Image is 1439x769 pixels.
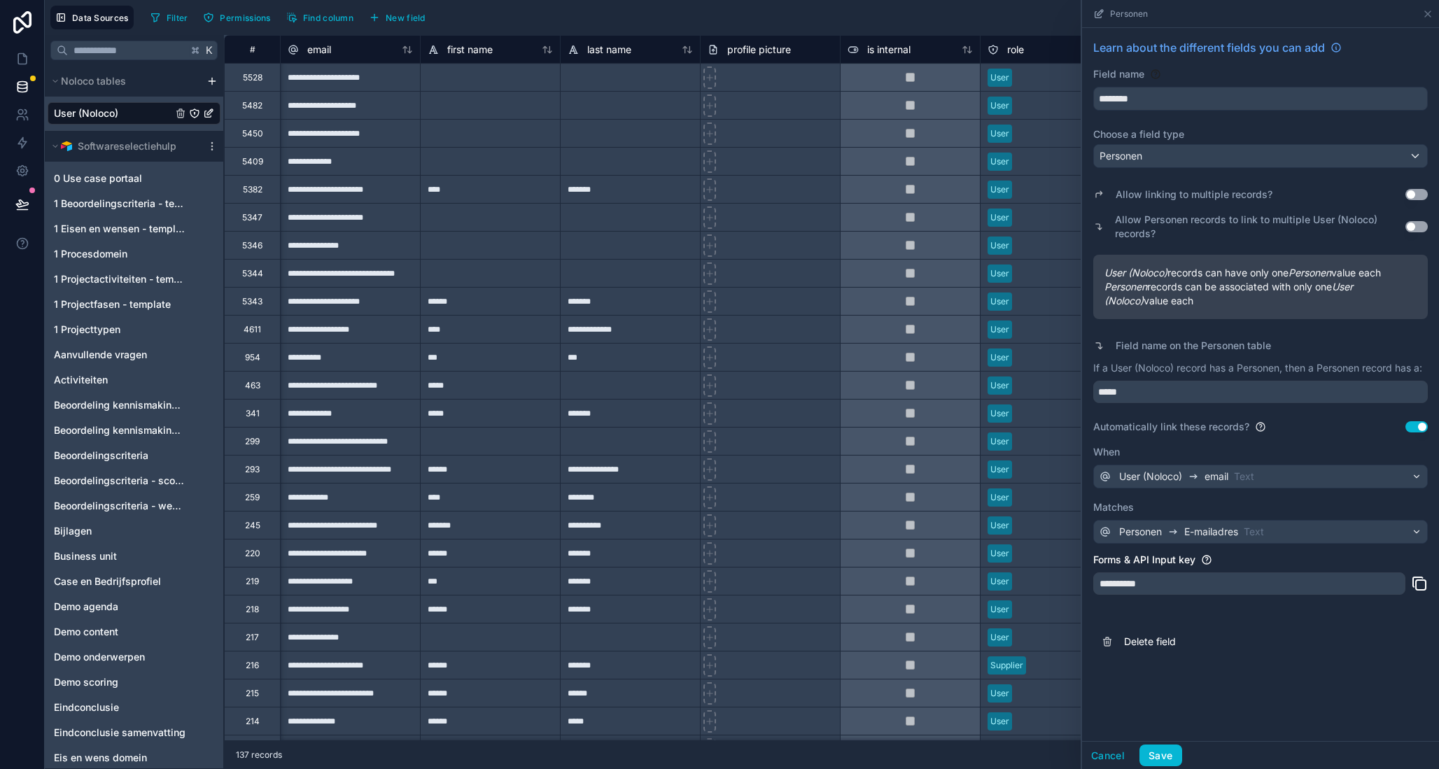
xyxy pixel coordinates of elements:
div: User [990,183,1009,196]
div: 259 [245,492,260,503]
div: 1 Eisen en wensen - template [48,218,220,240]
span: Demo content [54,625,118,639]
em: Personen [1104,281,1147,292]
div: 217 [246,632,259,643]
div: 5347 [242,212,262,223]
span: Filter [167,13,188,23]
span: Find column [303,13,353,23]
span: Permissions [220,13,270,23]
span: last name [587,43,631,57]
div: 1 Procesdomein [48,243,220,265]
span: Aanvullende vragen [54,348,147,362]
div: User [990,239,1009,252]
span: is internal [867,43,911,57]
div: Eis en wens domein [48,747,220,769]
div: 5344 [242,268,263,279]
span: Case en Bedrijfsprofiel [54,574,161,588]
div: User [990,351,1009,364]
div: User [990,463,1009,476]
button: Noloco tables [48,71,201,91]
div: 341 [246,408,260,419]
span: 137 records [236,749,282,761]
button: Data Sources [50,6,134,29]
em: User (Noloco) [1104,267,1167,278]
span: Business unit [54,549,117,563]
span: Learn about the different fields you can add [1093,39,1325,56]
button: Personen [1093,144,1428,168]
span: email [307,43,331,57]
div: 219 [246,576,259,587]
label: Forms & API Input key [1093,553,1195,567]
button: PersonenE-mailadresText [1093,520,1428,544]
span: Matches [1093,500,1134,514]
label: Automatically link these records? [1093,420,1249,434]
em: Personen [1289,267,1331,278]
button: Permissions [198,7,275,28]
span: records can be associated with only one value each [1104,280,1417,308]
div: 220 [245,548,260,559]
div: 1 Beoordelingscriteria - template [48,192,220,215]
span: Beoordelingscriteria - scoring pp per lev [54,474,186,488]
div: Business unit [48,545,220,567]
span: Eis en wens domein [54,751,147,765]
div: Demo content [48,621,220,643]
div: Eindconclusie [48,696,220,719]
div: User [990,379,1009,392]
div: Supplier [990,659,1023,672]
div: 954 [245,352,260,363]
span: User (Noloco) [1119,470,1182,484]
div: User [990,631,1009,644]
span: Demo scoring [54,675,118,689]
label: Field name on the Personen table [1116,339,1271,353]
button: Cancel [1082,745,1134,767]
span: Personen [1100,149,1142,163]
span: New field [386,13,426,23]
a: Learn about the different fields you can add [1093,39,1342,56]
div: Eindconclusie samenvatting [48,721,220,744]
span: Beoordeling kennismakingsg - geherstructureerd [54,398,186,412]
div: User [990,715,1009,728]
span: 1 Eisen en wensen - template [54,222,186,236]
div: 5382 [243,184,262,195]
label: Field name [1093,67,1144,81]
span: 1 Beoordelingscriteria - template [54,197,186,211]
div: 1 Projectfasen - template [48,293,220,316]
div: User [990,295,1009,308]
div: # [235,44,269,55]
div: User [990,491,1009,504]
div: 5528 [243,72,262,83]
div: Aanvullende vragen [48,344,220,366]
span: 1 Projecttypen [54,323,120,337]
div: Beoordelingscriteria - weging per persoon [48,495,220,517]
span: Data Sources [72,13,129,23]
div: 5450 [242,128,263,139]
button: Delete field [1093,626,1428,657]
span: Noloco tables [61,74,126,88]
span: Delete field [1124,635,1326,649]
div: User [990,435,1009,448]
div: Demo scoring [48,671,220,693]
span: 0 Use case portaal [54,171,142,185]
div: 218 [246,604,259,615]
span: first name [447,43,493,57]
div: Bijlagen [48,520,220,542]
div: Beoordeling kennismakingsg - geherstructureerd [48,394,220,416]
p: If a User (Noloco) record has a Personen, then a Personen record has a: [1093,361,1428,375]
span: 1 Procesdomein [54,247,127,261]
span: Eindconclusie [54,700,119,714]
div: 293 [245,464,260,475]
div: scrollable content [45,66,223,768]
span: role [1007,43,1024,57]
div: User [990,407,1009,420]
div: 1 Projecttypen [48,318,220,341]
div: Beoordeling kennismakingsgesprekken [48,419,220,442]
div: User [990,71,1009,84]
span: Eindconclusie samenvatting [54,726,185,740]
span: E-mailadres [1184,525,1238,539]
div: Beoordelingscriteria - scoring pp per lev [48,470,220,492]
div: User [990,211,1009,224]
div: User [990,687,1009,700]
span: Beoordelingscriteria - weging per persoon [54,499,186,513]
a: Permissions [198,7,281,28]
div: User [990,323,1009,336]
